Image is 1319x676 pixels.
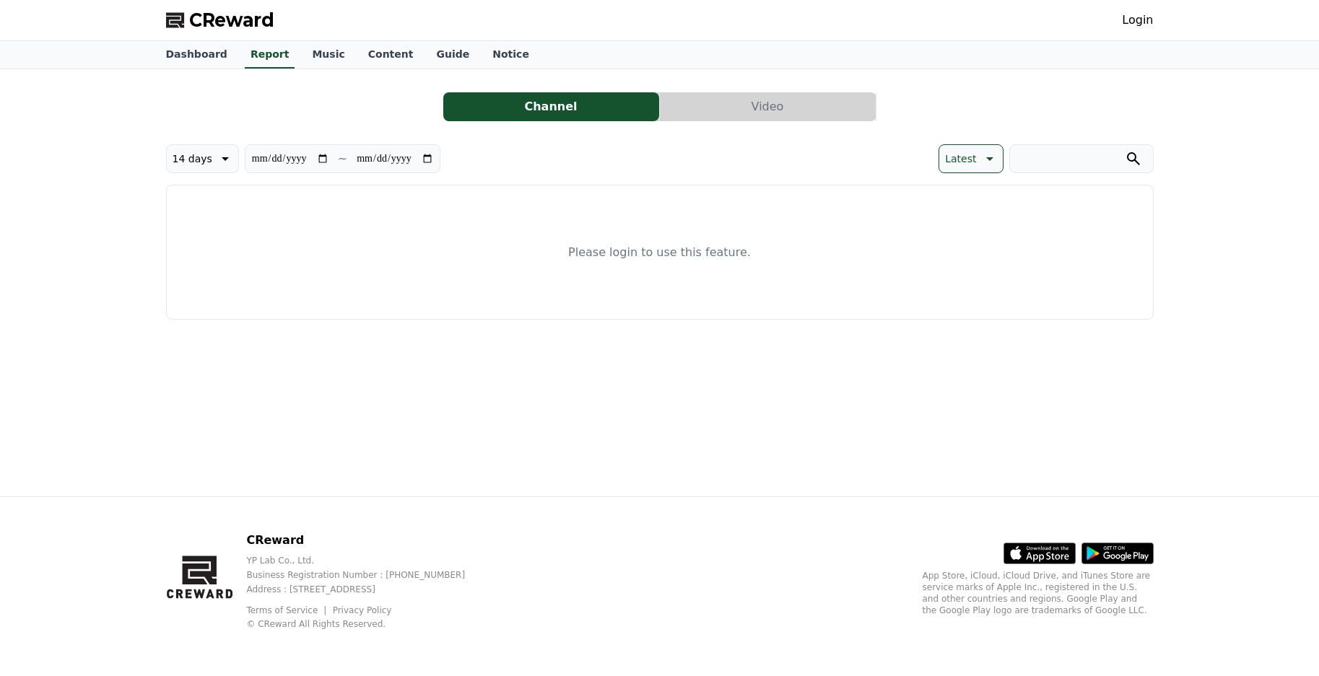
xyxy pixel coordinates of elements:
p: YP Lab Co., Ltd. [246,555,488,566]
button: Latest [939,144,1003,173]
p: © CReward All Rights Reserved. [246,618,488,630]
p: Latest [945,149,976,169]
p: 14 days [173,149,212,169]
p: ~ [338,150,347,167]
a: Guide [425,41,481,69]
a: Channel [443,92,660,121]
a: Terms of Service [246,605,328,615]
button: Channel [443,92,659,121]
a: Notice [481,41,541,69]
p: Business Registration Number : [PHONE_NUMBER] [246,569,488,581]
a: Content [357,41,425,69]
a: Login [1122,12,1153,29]
button: Video [660,92,876,121]
p: Address : [STREET_ADDRESS] [246,584,488,595]
button: 14 days [166,144,239,173]
p: Please login to use this feature. [568,244,751,261]
a: Report [245,41,295,69]
a: Dashboard [154,41,239,69]
a: Music [300,41,356,69]
p: App Store, iCloud, iCloud Drive, and iTunes Store are service marks of Apple Inc., registered in ... [923,570,1154,616]
span: CReward [189,9,274,32]
p: CReward [246,532,488,549]
a: CReward [166,9,274,32]
a: Privacy Policy [333,605,392,615]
